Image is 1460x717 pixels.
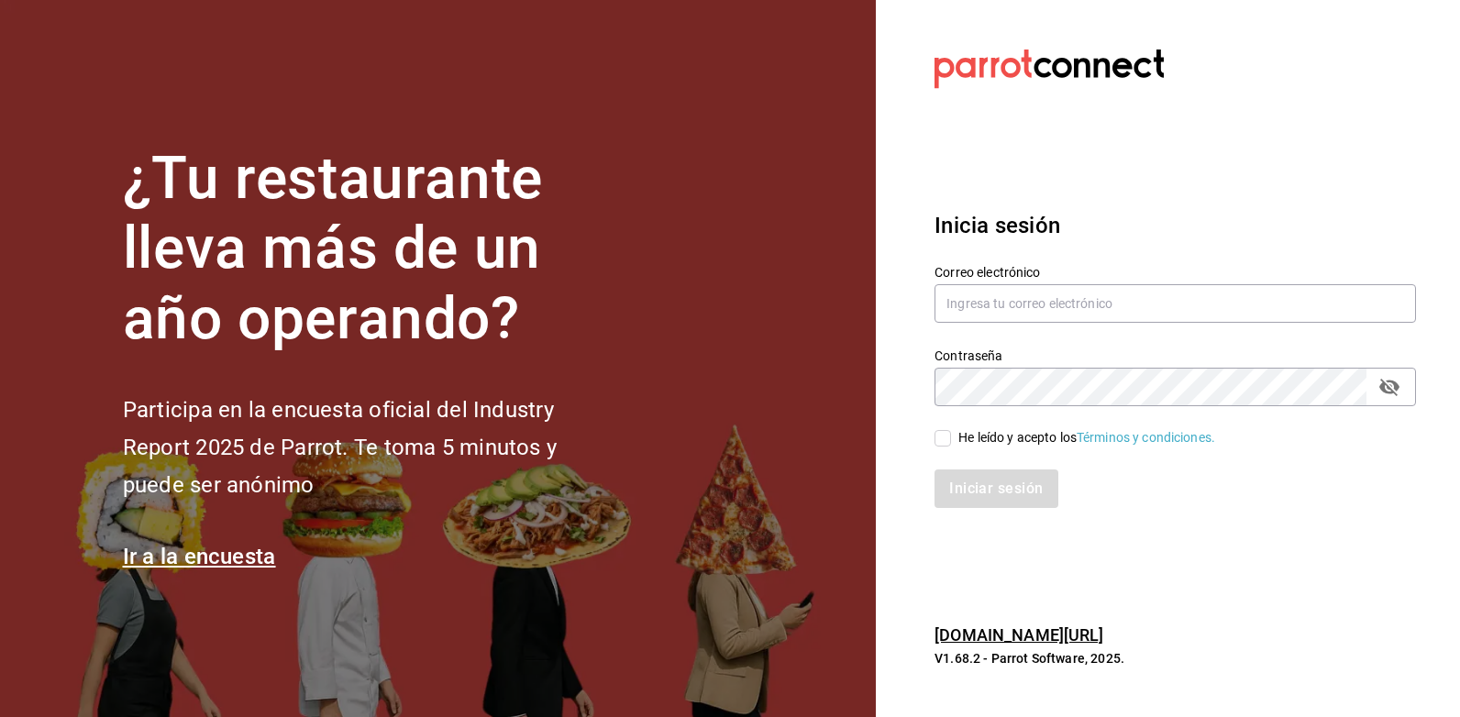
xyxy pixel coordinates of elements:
a: Ir a la encuesta [123,544,276,569]
a: Términos y condiciones. [1077,430,1215,445]
h1: ¿Tu restaurante lleva más de un año operando? [123,144,618,355]
label: Contraseña [935,348,1416,361]
label: Correo electrónico [935,265,1416,278]
p: V1.68.2 - Parrot Software, 2025. [935,649,1416,667]
input: Ingresa tu correo electrónico [935,284,1416,323]
h3: Inicia sesión [935,209,1416,242]
div: He leído y acepto los [958,428,1215,447]
button: passwordField [1374,371,1405,403]
a: [DOMAIN_NAME][URL] [935,625,1103,645]
h2: Participa en la encuesta oficial del Industry Report 2025 de Parrot. Te toma 5 minutos y puede se... [123,392,618,503]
